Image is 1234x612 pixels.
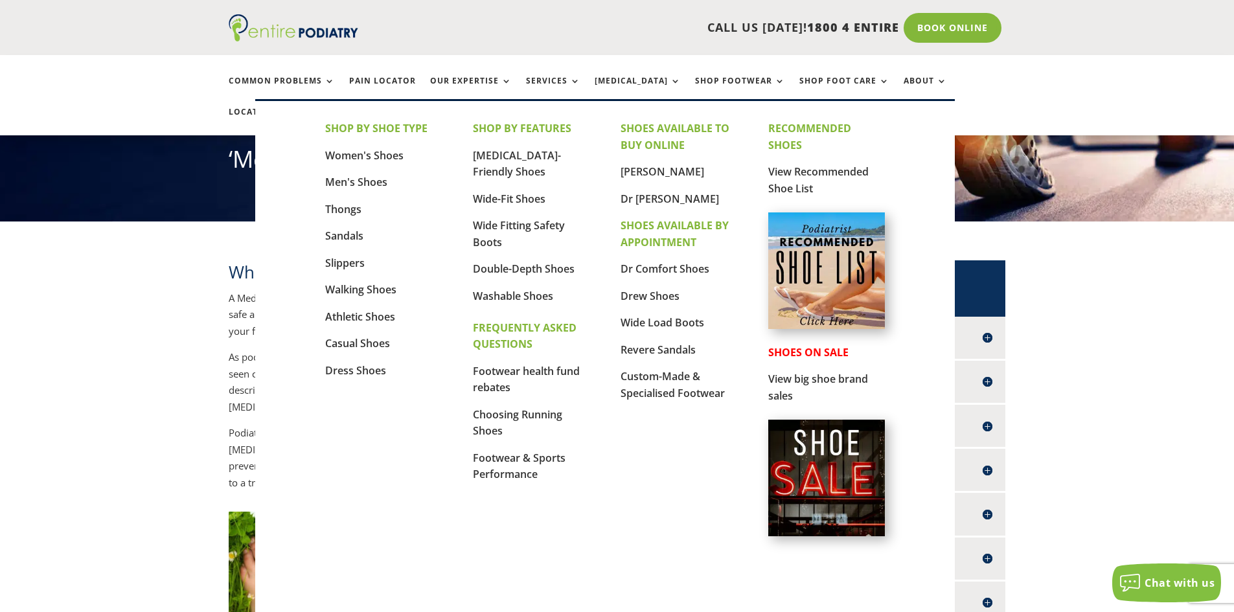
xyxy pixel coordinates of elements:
strong: SHOP BY FEATURES [473,121,571,135]
a: Washable Shoes [473,289,553,303]
a: [MEDICAL_DATA] [595,76,681,104]
a: Locations [229,108,293,135]
a: Our Expertise [430,76,512,104]
a: Double-Depth Shoes [473,262,575,276]
p: A Medical Pedicure or a ‘Medi Pedi’ is a medical grade pedicure. This means that your pedicure is... [229,290,733,350]
a: Podiatrist Recommended Shoe List Australia [768,319,885,332]
a: Men's Shoes [325,175,387,189]
a: Pain Locator [349,76,416,104]
a: Common Problems [229,76,335,104]
p: As podiatrists we deal with all things feet. Every day we see and treat nasty complications from ... [229,349,733,425]
strong: SHOES ON SALE [768,345,849,359]
strong: SHOES AVAILABLE TO BUY ONLINE [621,121,729,152]
strong: SHOP BY SHOE TYPE [325,121,428,135]
img: logo (1) [229,14,358,41]
a: Custom-Made & Specialised Footwear [621,369,725,400]
a: Sandals [325,229,363,243]
a: Wide Fitting Safety Boots [473,218,565,249]
a: Shop Foot Care [799,76,889,104]
a: Dr Comfort Shoes [621,262,709,276]
a: Wide Load Boots [621,315,704,330]
img: podiatrist-recommended-shoe-list-australia-entire-podiatry [768,212,885,329]
a: [MEDICAL_DATA]-Friendly Shoes [473,148,561,179]
span: 1800 4 ENTIRE [807,19,899,35]
a: Choosing Running Shoes [473,407,562,438]
h2: What is a ‘Medi Pedi’? [229,260,733,290]
a: [PERSON_NAME] [621,164,704,179]
a: Services [526,76,580,104]
a: Shoes on Sale from Entire Podiatry shoe partners [768,526,885,539]
a: Wide-Fit Shoes [473,192,545,206]
a: Casual Shoes [325,336,390,350]
a: Book Online [904,13,1001,43]
h1: ‘Medi Pedi’ or Medical Pedicure [229,143,1006,182]
a: Slippers [325,256,365,270]
span: Chat with us [1145,576,1215,590]
a: Footwear health fund rebates [473,364,580,395]
a: Dress Shoes [325,363,386,378]
a: Walking Shoes [325,282,396,297]
strong: FREQUENTLY ASKED QUESTIONS [473,321,577,352]
a: Revere Sandals [621,343,696,357]
a: Dr [PERSON_NAME] [621,192,719,206]
a: Footwear & Sports Performance [473,451,566,482]
p: Podiatrists are very qualified to treat all of these complications that commonly arise from nail ... [229,425,733,491]
a: Women's Shoes [325,148,404,163]
a: Entire Podiatry [229,31,358,44]
a: Drew Shoes [621,289,680,303]
button: Chat with us [1112,563,1221,602]
a: View Recommended Shoe List [768,164,869,196]
a: Thongs [325,202,361,216]
a: View big shoe brand sales [768,372,868,403]
a: Athletic Shoes [325,310,395,324]
strong: SHOES AVAILABLE BY APPOINTMENT [621,218,729,249]
a: Shop Footwear [695,76,785,104]
img: shoe-sale-australia-entire-podiatry [768,420,885,536]
p: CALL US [DATE]! [408,19,899,36]
strong: RECOMMENDED SHOES [768,121,851,152]
a: About [904,76,947,104]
